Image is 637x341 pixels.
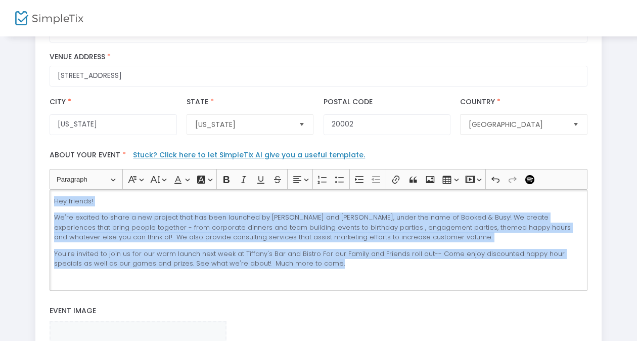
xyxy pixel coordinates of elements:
[187,97,216,107] label: State
[50,306,96,316] span: Event Image
[50,169,587,189] div: Editor toolbar
[50,97,73,107] label: City
[569,115,583,134] button: Select
[324,97,373,107] label: Postal Code
[50,114,176,135] input: City
[460,97,503,107] label: Country
[133,150,365,160] a: Stuck? Click here to let SimpleTix AI give you a useful template.
[54,212,583,242] p: We're excited to share a new project that has been launched by [PERSON_NAME] and [PERSON_NAME], u...
[54,196,583,206] p: Hey friends!
[54,249,565,269] span: You're invited to join us for our warm launch next week at Tiffany's Bar and Bistro For our Famil...
[469,119,564,130] span: [GEOGRAPHIC_DATA]
[295,115,309,134] button: Select
[52,172,120,187] button: Paragraph
[50,53,587,62] label: Venue Address
[57,174,109,186] span: Paragraph
[50,190,587,291] div: Rich Text Editor, main
[50,66,587,87] input: Where will the event be taking place?
[195,119,291,130] span: [US_STATE]
[45,145,593,169] label: About your event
